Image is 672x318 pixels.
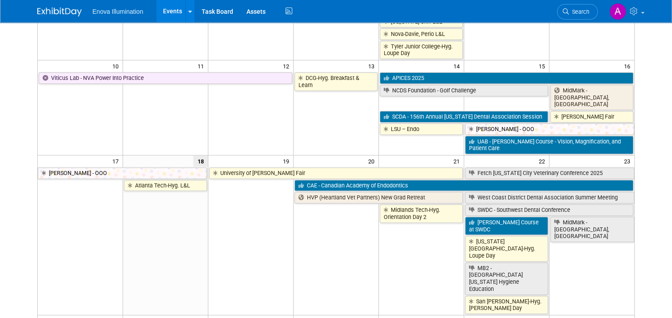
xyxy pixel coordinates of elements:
a: [PERSON_NAME] - OOO [465,123,634,135]
span: 13 [367,60,378,72]
span: 23 [623,155,634,167]
a: UAB - [PERSON_NAME] Course - Vision, Magnification, and Patient Care [465,136,633,154]
a: Tyler Junior College-Hyg. Loupe Day [380,41,463,59]
a: SWDC - Southwest Dental Conference [465,204,633,216]
a: University of [PERSON_NAME] Fair [209,167,463,179]
span: 20 [367,155,378,167]
a: Viticus Lab - NVA Power Into Practice [39,72,292,84]
a: APICES 2025 [380,72,633,84]
a: CAE - Canadian Academy of Endodontics [294,180,633,191]
span: Enova Illumination [92,8,143,15]
img: ExhibitDay [37,8,82,16]
span: 12 [282,60,293,72]
a: Fetch [US_STATE] City Veterinary Conference 2025 [465,167,634,179]
a: [PERSON_NAME] Fair [550,111,633,123]
span: 18 [193,155,208,167]
a: MidMark - [GEOGRAPHIC_DATA], [GEOGRAPHIC_DATA] [550,85,633,110]
a: Search [557,4,598,20]
span: 17 [111,155,123,167]
span: 16 [623,60,634,72]
a: West Coast District Dental Association Summer Meeting [465,192,634,203]
span: 15 [538,60,549,72]
img: Andrea Miller [609,3,626,20]
a: [PERSON_NAME] - OOO [38,167,207,179]
a: Midlands Tech-Hyg. Orientation Day 2 [380,204,463,223]
a: SCDA - 156th Annual [US_STATE] Dental Association Session [380,111,548,123]
span: 10 [111,60,123,72]
a: MB2 - [GEOGRAPHIC_DATA][US_STATE] Hygiene Education [465,262,548,295]
a: DCG-Hyg. Breakfast & Learn [294,72,378,91]
a: Nova-Davie, Perio L&L [380,28,463,40]
span: 19 [282,155,293,167]
span: 11 [197,60,208,72]
a: MidMark - [GEOGRAPHIC_DATA], [GEOGRAPHIC_DATA] [550,217,634,242]
span: Search [569,8,589,15]
span: 22 [538,155,549,167]
a: San [PERSON_NAME]-Hyg. [PERSON_NAME] Day [465,296,548,314]
span: 21 [453,155,464,167]
a: [PERSON_NAME] Course at SWDC [465,217,548,235]
span: 14 [453,60,464,72]
a: HVP (Heartland Vet Partners) New Grad Retreat [294,192,463,203]
a: [US_STATE][GEOGRAPHIC_DATA]-Hyg. Loupe Day [465,236,548,261]
a: NCDS Foundation - Golf Challenge [380,85,548,96]
a: Atlanta Tech-Hyg. L&L [124,180,207,191]
a: LSU – Endo [380,123,463,135]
